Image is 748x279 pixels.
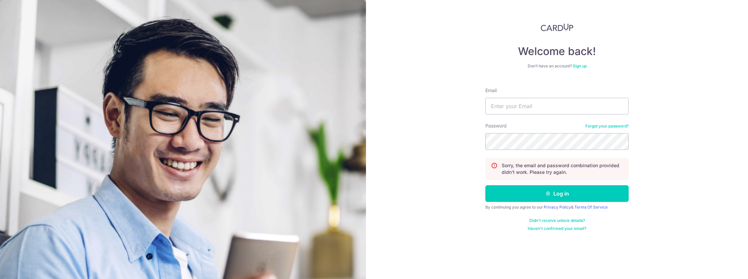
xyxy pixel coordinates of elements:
[502,162,623,176] p: Sorry, the email and password combination provided didn't work. Please try again.
[485,122,507,129] label: Password
[485,205,629,210] div: By continuing you agree to our &
[544,205,571,210] a: Privacy Policy
[485,87,497,94] label: Email
[485,63,629,69] div: Don’t have an account?
[528,226,586,231] a: Haven't confirmed your email?
[529,218,585,223] a: Didn't receive unlock details?
[485,98,629,114] input: Enter your Email
[485,45,629,58] h4: Welcome back!
[541,23,573,31] img: CardUp Logo
[585,123,629,129] a: Forgot your password?
[574,205,608,210] a: Terms Of Service
[573,63,587,68] a: Sign up
[485,185,629,202] button: Log in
